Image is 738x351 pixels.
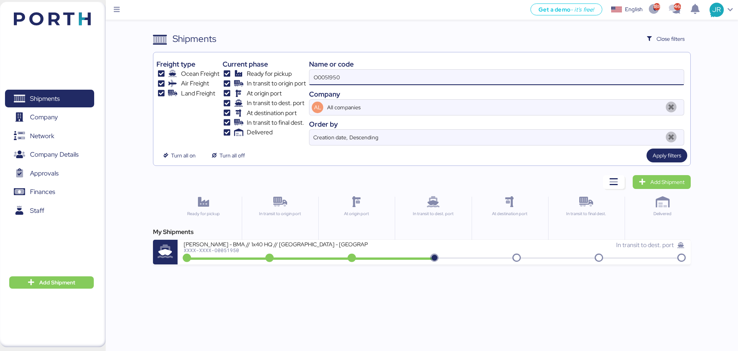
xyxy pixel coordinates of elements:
div: At origin port [322,211,391,217]
span: In transit to dest. port [247,99,304,108]
div: Shipments [173,32,216,46]
a: Company Details [5,146,94,164]
span: In transit to origin port [247,79,306,88]
a: Finances [5,183,94,201]
a: Shipments [5,90,94,107]
span: At destination port [247,109,297,118]
button: Add Shipment [9,276,94,289]
div: Order by [309,119,684,129]
span: Delivered [247,128,273,137]
a: Staff [5,202,94,219]
span: Add Shipment [39,278,75,287]
span: Company [30,112,58,123]
div: English [625,5,643,13]
span: Company Details [30,149,78,160]
span: Turn all off [219,151,245,160]
span: Network [30,130,54,142]
span: Ocean Freight [181,69,219,79]
span: Land Freight [181,89,215,98]
span: Staff [30,205,44,216]
span: Apply filters [653,151,681,160]
div: Current phase [223,59,306,69]
span: AL [314,103,321,112]
div: [PERSON_NAME] - BMA // 1x40 HQ // [GEOGRAPHIC_DATA] - [GEOGRAPHIC_DATA] // MBL: PENDIENTE - HBL: ... [184,241,368,247]
button: Turn all on [156,149,202,162]
button: Turn all off [205,149,251,162]
div: In transit to dest. port [398,211,468,217]
div: XXXX-XXXX-O0051950 [184,247,368,253]
input: AL [326,100,662,115]
div: Freight type [156,59,219,69]
a: Network [5,127,94,145]
span: Ready for pickup [247,69,292,79]
div: Ready for pickup [168,211,238,217]
span: Close filters [657,34,685,43]
span: Shipments [30,93,60,104]
span: JR [712,5,721,15]
span: Finances [30,186,55,197]
button: Close filters [641,32,691,46]
div: In transit to final dest. [552,211,621,217]
div: At destination port [475,211,545,217]
div: Name or code [309,59,684,69]
div: Company [309,89,684,99]
div: My Shipments [153,227,690,237]
div: Delivered [628,211,698,217]
span: Approvals [30,168,58,179]
span: At origin port [247,89,282,98]
span: Air Freight [181,79,209,88]
a: Company [5,109,94,126]
button: Menu [110,3,123,17]
span: Add Shipment [650,177,685,187]
a: Add Shipment [633,175,691,189]
span: In transit to dest. port [616,241,674,249]
button: Apply filters [647,149,687,162]
span: Turn all on [171,151,196,160]
div: In transit to origin port [245,211,315,217]
span: In transit to final dest. [247,118,304,127]
a: Approvals [5,164,94,182]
